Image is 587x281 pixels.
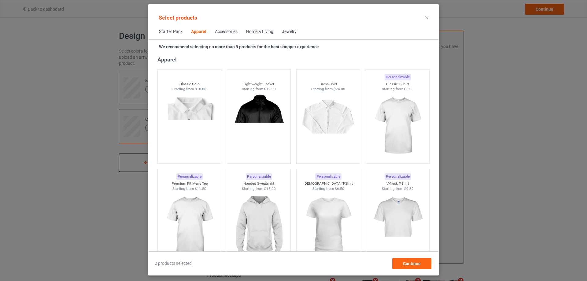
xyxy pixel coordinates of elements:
[385,173,411,180] div: Personalizable
[403,261,421,266] span: Continue
[366,181,430,186] div: V-Neck T-Shirt
[162,191,217,260] img: regular.jpg
[195,87,206,91] span: $10.00
[155,24,187,39] span: Starter Pack
[370,92,425,160] img: regular.jpg
[370,191,425,260] img: regular.jpg
[158,82,221,87] div: Classic Polo
[246,29,273,35] div: Home & Living
[246,173,272,180] div: Personalizable
[282,29,297,35] div: Jewelry
[195,187,206,191] span: $11.50
[335,187,344,191] span: $6.50
[158,181,221,186] div: Premium Fit Mens Tee
[404,87,414,91] span: $6.00
[162,92,217,160] img: regular.jpg
[366,82,430,87] div: Classic T-Shirt
[227,82,291,87] div: Lightweight Jacket
[392,258,431,269] div: Continue
[297,186,360,191] div: Starting from
[315,173,341,180] div: Personalizable
[231,191,286,260] img: regular.jpg
[404,187,414,191] span: $9.50
[297,87,360,92] div: Starting from
[231,92,286,160] img: regular.jpg
[264,187,276,191] span: $15.00
[334,87,345,91] span: $24.00
[264,87,276,91] span: $19.00
[227,181,291,186] div: Hooded Sweatshirt
[297,181,360,186] div: [DEMOGRAPHIC_DATA] T-Shirt
[176,173,203,180] div: Personalizable
[159,14,197,21] span: Select products
[158,87,221,92] div: Starting from
[227,87,291,92] div: Starting from
[215,29,238,35] div: Accessories
[157,56,432,63] div: Apparel
[191,29,206,35] div: Apparel
[366,87,430,92] div: Starting from
[301,92,356,160] img: regular.jpg
[385,74,411,80] div: Personalizable
[158,186,221,191] div: Starting from
[366,186,430,191] div: Starting from
[159,44,320,49] strong: We recommend selecting no more than 9 products for the best shopper experience.
[301,191,356,260] img: regular.jpg
[227,186,291,191] div: Starting from
[155,261,192,267] span: 2 products selected
[297,82,360,87] div: Dress Shirt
